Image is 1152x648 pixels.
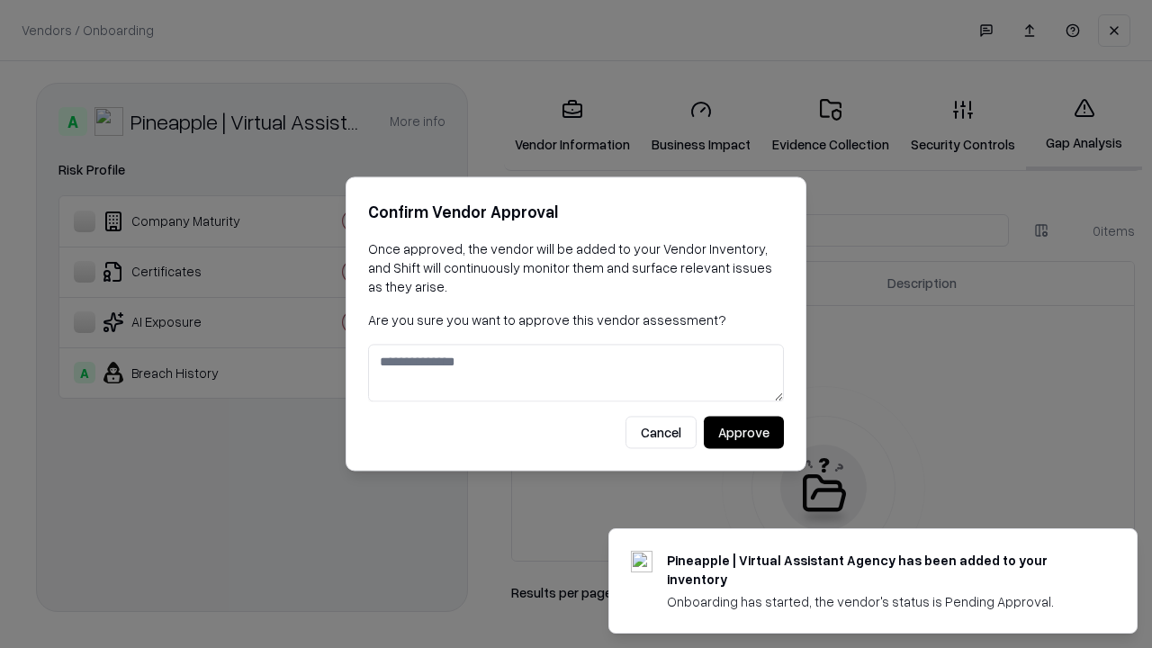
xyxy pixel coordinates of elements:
p: Once approved, the vendor will be added to your Vendor Inventory, and Shift will continuously mon... [368,239,784,296]
h2: Confirm Vendor Approval [368,199,784,225]
button: Approve [704,417,784,449]
button: Cancel [625,417,697,449]
div: Onboarding has started, the vendor's status is Pending Approval. [667,592,1093,611]
img: trypineapple.com [631,551,652,572]
p: Are you sure you want to approve this vendor assessment? [368,310,784,329]
div: Pineapple | Virtual Assistant Agency has been added to your inventory [667,551,1093,589]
